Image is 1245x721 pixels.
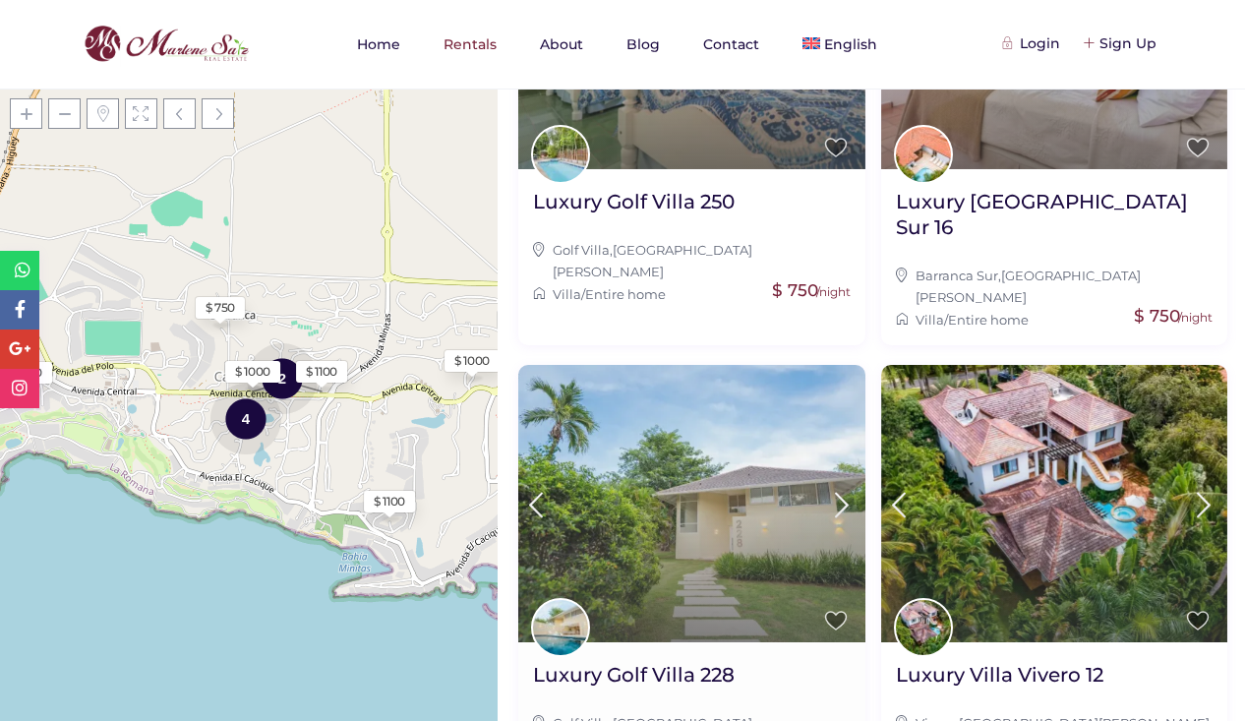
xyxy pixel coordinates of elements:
div: $ 1000 [454,352,490,370]
a: [GEOGRAPHIC_DATA][PERSON_NAME] [916,268,1141,305]
h2: Luxury Golf Villa 250 [533,189,735,214]
div: Login [1005,32,1060,54]
div: $ 1000 [235,363,270,381]
a: Luxury Golf Villa 228 [533,662,735,702]
h2: Luxury Golf Villa 228 [533,662,735,688]
a: Entire home [948,312,1029,328]
div: , [533,239,850,283]
div: Sign Up [1085,32,1156,54]
div: 4 [210,382,281,455]
div: $ 1100 [374,493,405,511]
div: , [896,265,1213,309]
span: English [824,35,877,53]
a: Villa [916,312,944,328]
img: logo [79,21,254,68]
img: Luxury Villa Vivero 12 [881,365,1227,641]
a: Villa [553,286,581,302]
h2: Luxury Villa Vivero 12 [896,662,1103,688]
a: Luxury Villa Vivero 12 [896,662,1103,702]
div: / [896,309,1213,330]
a: Barranca Sur [916,268,998,283]
div: / [533,283,850,305]
div: Loading Maps [101,215,396,319]
a: Golf Villa [553,242,610,258]
a: Entire home [585,286,666,302]
img: property image [518,365,864,641]
div: 2 [247,341,318,415]
h2: Luxury [GEOGRAPHIC_DATA] Sur 16 [896,189,1213,240]
div: $ 750 [206,299,235,317]
div: $ 1100 [306,363,337,381]
div: $ 1000 [7,364,42,382]
a: Luxury [GEOGRAPHIC_DATA] Sur 16 [896,189,1213,255]
a: [GEOGRAPHIC_DATA][PERSON_NAME] [553,242,752,279]
a: Luxury Golf Villa 250 [533,189,735,229]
